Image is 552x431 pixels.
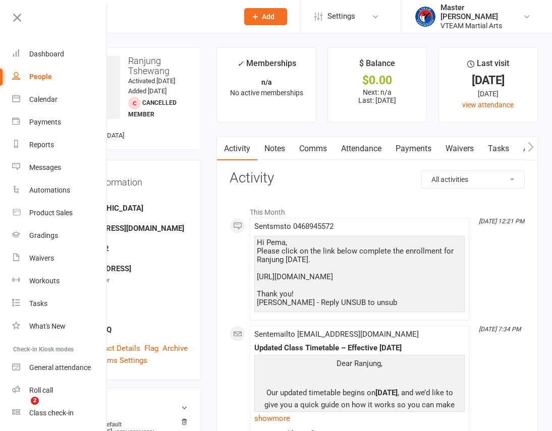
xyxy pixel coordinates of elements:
div: $0.00 [337,75,417,86]
div: Class check-in [29,409,74,417]
span: Sent email to [EMAIL_ADDRESS][DOMAIN_NAME] [254,330,419,339]
div: Updated Class Timetable – Effective [DATE] [254,344,465,352]
strong: Maidstone HQ [64,325,188,334]
a: Archive [162,342,188,354]
strong: [DEMOGRAPHIC_DATA] [64,204,188,213]
a: Waivers [438,137,481,160]
span: Settings [327,5,355,28]
div: Gender [64,195,188,204]
i: ✓ [237,59,244,69]
div: Master [PERSON_NAME] [440,3,523,21]
div: Date of Birth [64,296,188,305]
div: Calendar [29,95,58,103]
strong: [DATE] [64,305,188,314]
div: Gradings [29,231,58,239]
li: This Month [230,202,525,218]
a: show more [254,411,465,425]
i: [DATE] 7:34 PM [479,326,521,333]
p: Next: n/a Last: [DATE] [337,88,417,104]
input: Search... [60,10,231,24]
button: Add [244,8,287,25]
h3: Contact information [62,173,188,188]
a: What's New [12,315,107,338]
span: 2 [31,397,39,405]
strong: - [64,284,188,293]
time: Added [DATE] [128,87,167,95]
a: Notes [257,137,292,160]
h3: Ranjung Tshewang [57,56,193,76]
div: [DATE] [448,75,528,86]
a: Waivers [12,247,107,270]
h3: Wallet [62,401,188,411]
div: Automations [29,186,70,194]
div: Tasks [29,299,47,307]
p: Our updated timetable begins on , and we’d like to give you a quick guide on how it works so you ... [257,387,462,425]
div: Location [64,317,188,326]
a: Class kiosk mode [12,402,107,424]
a: view attendance [462,101,514,109]
a: Gradings [12,224,107,247]
a: Comms [292,137,334,160]
a: Reports [12,134,107,156]
span: default [100,420,125,428]
div: Member Number [64,276,188,285]
span: [DATE] [375,388,398,397]
div: Reports [29,141,54,149]
a: Attendance [334,137,389,160]
time: Activated [DATE] [128,77,175,85]
div: VTEAM Martial Arts [440,21,523,30]
a: Tasks [481,137,516,160]
a: Messages [12,156,107,179]
a: Automations [12,179,107,202]
div: Dashboard [29,50,64,58]
strong: [EMAIL_ADDRESS][DOMAIN_NAME] [64,224,188,233]
div: [DATE] [448,88,528,99]
a: Product Sales [12,202,107,224]
div: General attendance [29,363,91,372]
a: People [12,66,107,88]
a: Payments [389,137,438,160]
strong: n/a [261,78,272,86]
a: Calendar [12,88,107,111]
strong: [STREET_ADDRESS] [64,264,188,273]
span: No active memberships [230,89,303,97]
a: Payments [12,111,107,134]
div: Email [64,215,188,225]
div: Waivers [29,254,54,262]
div: Address [64,256,188,265]
div: People [29,73,52,81]
div: Last visit [467,57,509,75]
a: Workouts [12,270,107,292]
div: Product Sales [29,209,73,217]
div: Memberships [237,57,296,76]
img: thumb_image1628552580.png [415,7,435,27]
p: Dear Ranjung, [257,357,462,372]
strong: mastercard [64,420,183,428]
div: Workouts [29,277,60,285]
div: Hi Pema, Please click on the link below complete the enrollment for Ranjung [DATE]. [URL][DOMAIN_... [257,238,462,307]
span: Add [262,13,274,21]
div: Messages [29,163,61,171]
a: Flag [144,342,158,354]
iframe: Intercom live chat [10,397,34,421]
a: Dashboard [12,43,107,66]
h3: Activity [230,170,525,186]
i: [DATE] 12:21 PM [479,218,524,225]
div: Payments [29,118,61,126]
div: What's New [29,322,66,330]
strong: 0468945572 [64,244,188,253]
div: Mobile Number [64,235,188,245]
a: Tasks [12,292,107,315]
div: $ Balance [359,57,395,75]
a: Activity [217,137,257,160]
a: Roll call [12,379,107,402]
span: Sent sms to 0468945572 [254,222,334,231]
a: General attendance kiosk mode [12,356,107,379]
div: Roll call [29,386,53,394]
